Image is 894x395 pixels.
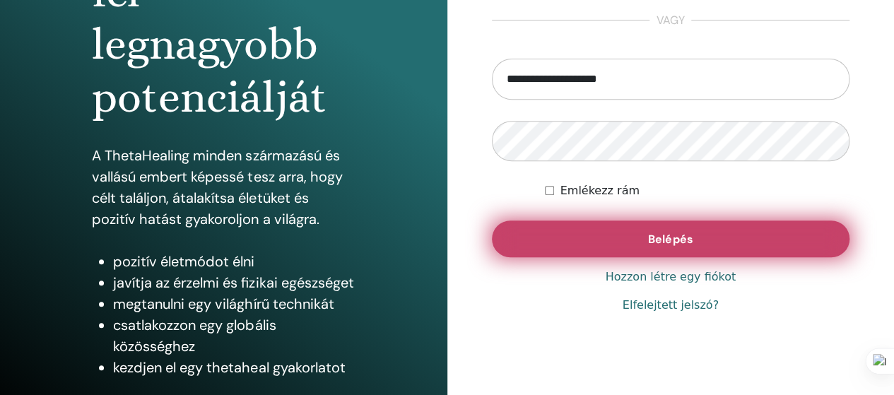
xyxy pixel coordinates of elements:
[648,232,693,247] span: Belépés
[113,251,355,272] li: pozitív életmódot élni
[605,269,736,285] a: Hozzon létre egy fiókot
[545,182,849,199] div: Keep me authenticated indefinitely or until I manually logout
[649,12,691,29] span: vagy
[113,293,355,314] li: megtanulni egy világhírű technikát
[560,182,639,199] label: Emlékezz rám
[113,272,355,293] li: javítja az érzelmi és fizikai egészséget
[492,220,850,257] button: Belépés
[623,297,719,314] a: Elfelejtett jelszó?
[92,145,355,230] p: A ThetaHealing minden származású és vallású embert képessé tesz arra, hogy célt találjon, átalakí...
[113,314,355,357] li: csatlakozzon egy globális közösséghez
[113,357,355,378] li: kezdjen el egy thetaheal gyakorlatot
